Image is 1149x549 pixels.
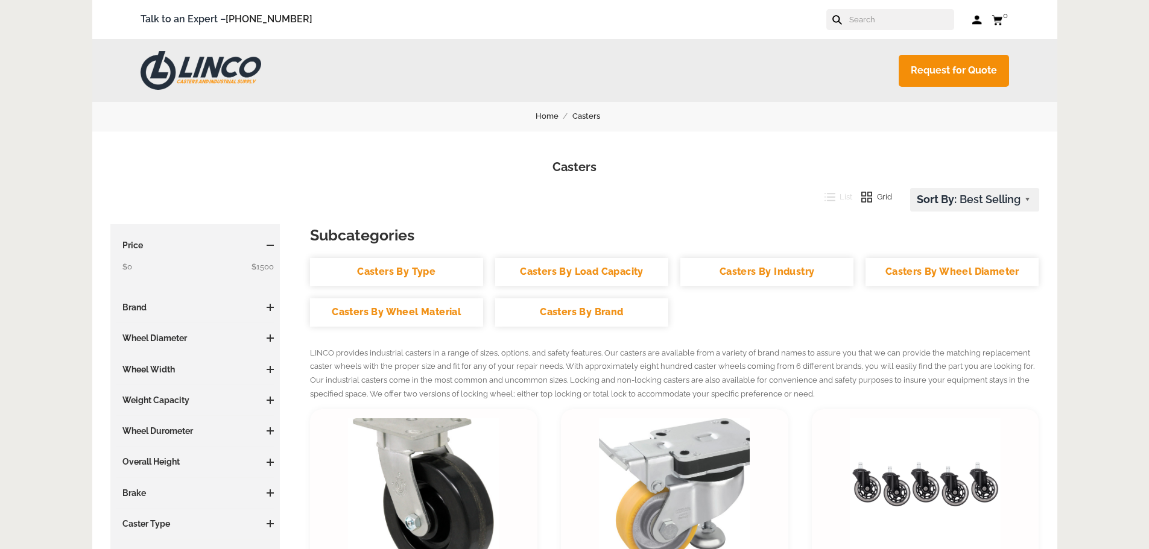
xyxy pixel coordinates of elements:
[116,425,274,437] h3: Wheel Durometer
[495,298,668,327] a: Casters By Brand
[116,239,274,251] h3: Price
[252,260,274,274] span: $1500
[495,258,668,286] a: Casters By Load Capacity
[680,258,853,286] a: Casters By Industry
[536,110,572,123] a: Home
[310,258,483,286] a: Casters By Type
[852,188,892,206] button: Grid
[141,11,312,28] span: Talk to an Expert –
[116,456,274,468] h3: Overall Height
[848,9,954,30] input: Search
[1003,11,1008,20] span: 0
[116,332,274,344] h3: Wheel Diameter
[310,347,1039,401] p: LINCO provides industrial casters in a range of sizes, options, and safety features. Our casters ...
[815,188,853,206] button: List
[116,363,274,375] h3: Wheel Width
[310,224,1039,246] h3: Subcategories
[992,12,1009,27] a: 0
[110,158,1039,176] h1: Casters
[972,14,983,26] a: Log in
[866,258,1039,286] a: Casters By Wheel Diameter
[116,518,274,530] h3: Caster Type
[572,110,614,123] a: Casters
[899,55,1009,87] a: Request for Quote
[141,51,261,90] img: LINCO CASTERS & INDUSTRIAL SUPPLY
[116,394,274,406] h3: Weight Capacity
[226,13,312,25] a: [PHONE_NUMBER]
[122,262,132,271] span: $0
[116,301,274,313] h3: Brand
[310,298,483,327] a: Casters By Wheel Material
[116,487,274,499] h3: Brake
